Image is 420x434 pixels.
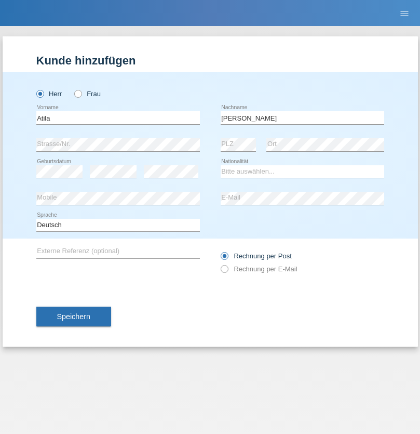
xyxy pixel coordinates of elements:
input: Herr [36,90,43,97]
label: Rechnung per Post [221,252,292,260]
label: Frau [74,90,101,98]
h1: Kunde hinzufügen [36,54,384,67]
i: menu [399,8,410,19]
label: Rechnung per E-Mail [221,265,297,273]
label: Herr [36,90,62,98]
input: Rechnung per E-Mail [221,265,227,278]
button: Speichern [36,307,111,326]
span: Speichern [57,312,90,321]
a: menu [394,10,415,16]
input: Rechnung per Post [221,252,227,265]
input: Frau [74,90,81,97]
